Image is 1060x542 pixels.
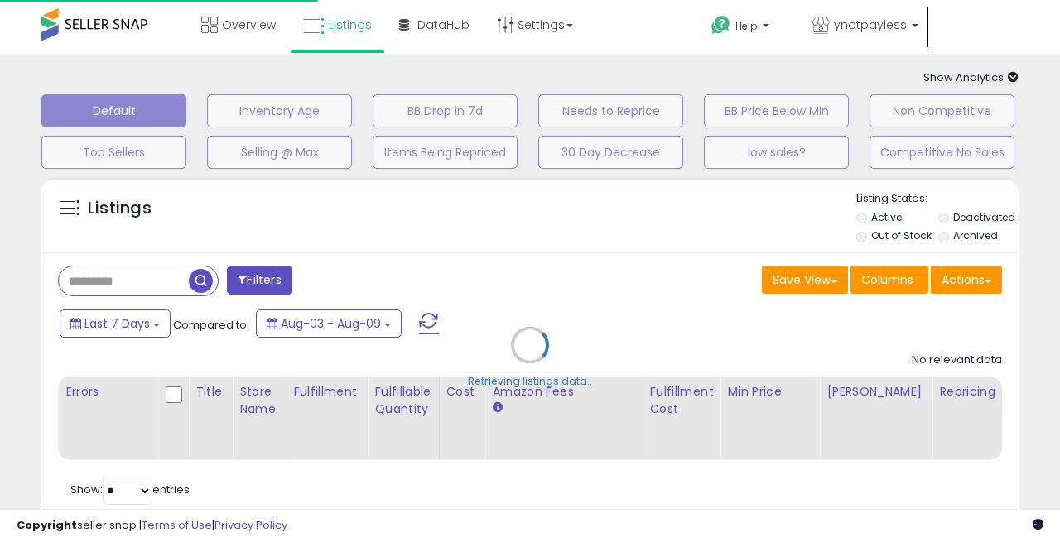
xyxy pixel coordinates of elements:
[735,19,758,33] span: Help
[870,94,1014,127] button: Non Competitive
[870,136,1014,169] button: Competitive No Sales
[417,17,470,33] span: DataHub
[711,15,731,36] i: Get Help
[698,2,797,54] a: Help
[923,70,1019,85] span: Show Analytics
[222,17,276,33] span: Overview
[41,94,186,127] button: Default
[207,94,352,127] button: Inventory Age
[468,374,592,389] div: Retrieving listings data..
[329,17,372,33] span: Listings
[834,17,907,33] span: ynotpayless
[207,136,352,169] button: Selling @ Max
[373,136,518,169] button: Items Being Repriced
[17,517,77,533] strong: Copyright
[538,94,683,127] button: Needs to Reprice
[704,94,849,127] button: BB Price Below Min
[373,94,518,127] button: BB Drop in 7d
[704,136,849,169] button: low sales?
[17,518,287,534] div: seller snap | |
[41,136,186,169] button: Top Sellers
[538,136,683,169] button: 30 Day Decrease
